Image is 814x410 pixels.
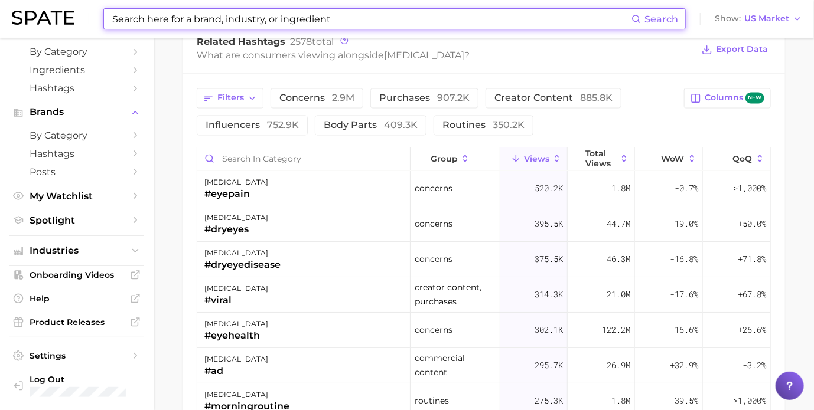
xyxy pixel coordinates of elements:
[415,394,449,408] span: routines
[30,215,124,226] span: Spotlight
[30,270,124,280] span: Onboarding Videos
[733,183,766,194] span: >1,000%
[535,359,563,373] span: 295.7k
[607,217,630,231] span: 44.7m
[524,155,549,164] span: Views
[699,42,771,58] button: Export Data
[607,359,630,373] span: 26.9m
[568,148,635,171] button: Total Views
[500,148,568,171] button: Views
[332,93,354,104] span: 2.9m
[738,252,766,267] span: +71.8%
[745,93,764,104] span: new
[535,182,563,196] span: 520.2k
[635,148,702,171] button: WoW
[12,11,74,25] img: SPATE
[670,359,698,373] span: +32.9%
[684,88,771,109] button: Columnsnew
[9,266,144,284] a: Onboarding Videos
[197,88,263,109] button: Filters
[197,148,410,170] input: Search in category
[204,317,268,332] div: [MEDICAL_DATA]
[670,323,698,337] span: -16.6%
[644,14,678,25] span: Search
[384,50,464,61] span: [MEDICAL_DATA]
[431,155,458,164] span: group
[204,282,268,296] div: [MEDICAL_DATA]
[379,94,470,103] span: purchases
[30,245,124,256] span: Industries
[197,48,693,64] div: What are consumers viewing alongside ?
[204,294,268,308] div: #viral
[738,323,766,337] span: +26.6%
[9,187,144,205] a: My Watchlist
[30,107,124,117] span: Brands
[607,288,630,302] span: 21.0m
[9,42,144,61] a: by Category
[743,359,766,373] span: -3.2%
[204,223,268,237] div: #dryeyes
[712,11,805,27] button: ShowUS Market
[611,394,630,408] span: 1.8m
[744,15,789,22] span: US Market
[670,288,698,302] span: -17.6%
[9,126,144,145] a: by Category
[204,247,281,261] div: [MEDICAL_DATA]
[415,352,496,380] span: commercial content
[675,182,698,196] span: -0.7%
[705,93,764,104] span: Columns
[9,163,144,181] a: Posts
[733,155,753,164] span: QoQ
[535,288,563,302] span: 314.3k
[204,329,268,343] div: #eyehealth
[415,281,496,309] span: creator content, purchases
[580,93,613,104] span: 885.8k
[535,217,563,231] span: 395.5k
[611,182,630,196] span: 1.8m
[30,166,124,178] span: Posts
[494,94,613,103] span: creator content
[715,15,741,22] span: Show
[204,258,281,273] div: #dryeyedisease
[9,211,144,229] a: Spotlight
[204,176,268,190] div: [MEDICAL_DATA]
[738,288,766,302] span: +67.8%
[197,278,770,313] button: [MEDICAL_DATA]#viralcreator content, purchases314.3k21.0m-17.6%+67.8%
[9,242,144,260] button: Industries
[290,36,334,47] span: total
[30,317,124,327] span: Product Releases
[206,121,299,130] span: influencers
[415,252,452,267] span: concerns
[384,120,418,131] span: 409.3k
[30,130,124,141] span: by Category
[279,94,354,103] span: concerns
[733,395,766,406] span: >1,000%
[30,83,124,94] span: Hashtags
[217,93,244,103] span: Filters
[204,353,268,367] div: [MEDICAL_DATA]
[607,252,630,267] span: 46.3m
[738,217,766,231] span: +50.0%
[204,211,268,225] div: [MEDICAL_DATA]
[290,36,312,47] span: 2578
[30,191,124,202] span: My Watchlist
[197,172,770,207] button: [MEDICAL_DATA]#eyepainconcerns520.2k1.8m-0.7%>1,000%
[204,365,268,379] div: #ad
[535,394,563,408] span: 275.3k
[670,394,698,408] span: -39.5%
[197,313,770,349] button: [MEDICAL_DATA]#eyehealthconcerns302.1k122.2m-16.6%+26.6%
[197,349,770,384] button: [MEDICAL_DATA]#adcommercial content295.7k26.9m+32.9%-3.2%
[9,103,144,121] button: Brands
[9,370,144,401] a: Log out. Currently logged in with e-mail epalmer@thorne.com.
[30,350,124,361] span: Settings
[30,46,124,57] span: by Category
[9,145,144,163] a: Hashtags
[670,217,698,231] span: -19.0%
[585,149,617,168] span: Total Views
[204,188,268,202] div: #eyepain
[437,93,470,104] span: 907.2k
[9,313,144,331] a: Product Releases
[670,252,698,267] span: -16.8%
[197,36,285,47] span: Related Hashtags
[703,148,770,171] button: QoQ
